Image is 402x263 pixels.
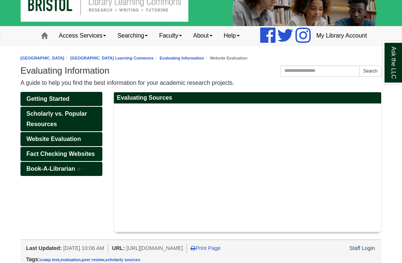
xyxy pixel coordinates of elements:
a: My Library Account [311,26,373,45]
span: Website Evaluation [26,136,81,142]
span: Tags: [26,256,40,262]
a: Access Services [53,26,112,45]
span: Book-A-Librarian [26,166,75,172]
span: Getting Started [26,96,70,102]
span: , , , [40,257,140,262]
i: This link opens in a new window [77,168,81,171]
a: [GEOGRAPHIC_DATA] [20,56,64,60]
span: A guide to help you find the best information for your academic research projects. [20,80,234,86]
div: Guide Pages [20,92,102,176]
a: Fact Checking Websites [20,147,102,161]
a: Staff Login [349,245,375,251]
li: Website Evaluation [204,55,248,62]
span: [URL][DOMAIN_NAME] [126,245,183,251]
a: Print Page [191,245,220,251]
nav: breadcrumb [20,55,382,62]
span: URL: [112,245,125,251]
a: craap test [40,257,59,262]
a: Faculty [153,26,188,45]
a: Book-A-Librarian [20,162,102,176]
span: [DATE] 10:06 AM [63,245,104,251]
a: Getting Started [20,92,102,106]
a: Evaluating Information [160,56,204,60]
span: Last Updated: [26,245,62,251]
a: Searching [112,26,153,45]
a: scholarly sources [105,257,140,262]
i: Print Page [191,246,195,251]
a: evaluation [60,257,80,262]
button: Search [359,65,382,77]
span: Scholarly vs. Popular Resources [26,110,87,127]
a: About [188,26,218,45]
iframe: Evaluating Sources on the Web [118,108,209,225]
a: peer review [82,257,104,262]
a: Help [218,26,245,45]
a: Website Evaluation [20,132,102,146]
a: [GEOGRAPHIC_DATA] Learning Commons [70,56,154,60]
h2: Evaluating Sources [114,92,381,104]
span: Fact Checking Websites [26,151,95,157]
h1: Evaluating Information [20,65,382,76]
a: Scholarly vs. Popular Resources [20,107,102,131]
